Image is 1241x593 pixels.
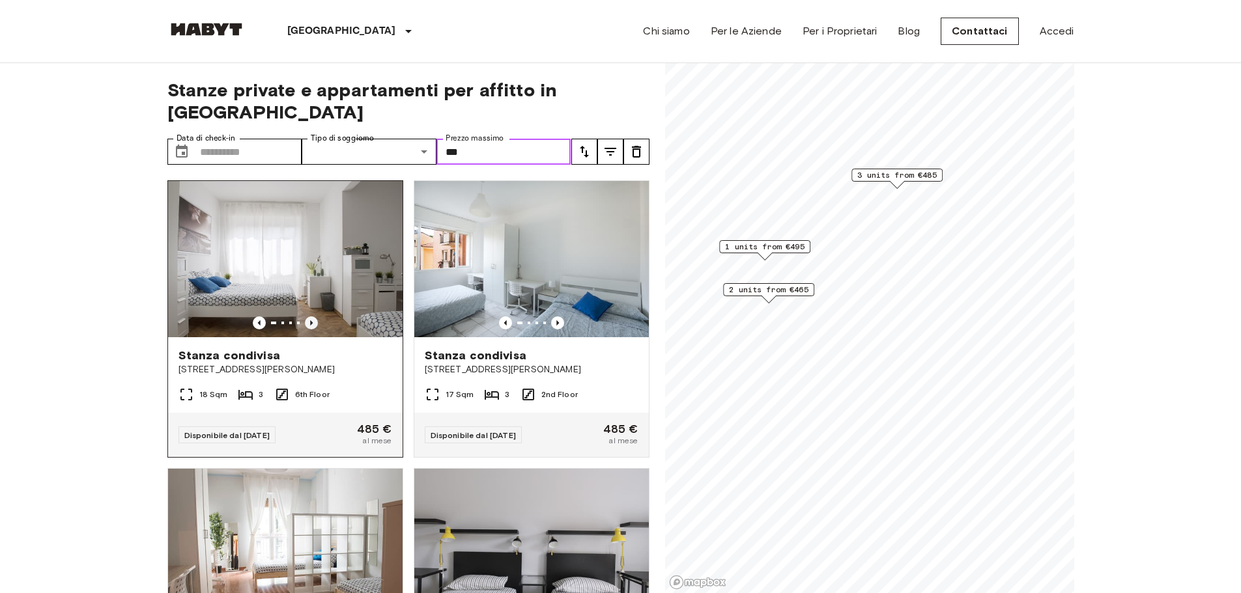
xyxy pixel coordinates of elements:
[311,133,374,144] label: Tipo di soggiorno
[167,180,403,458] a: Marketing picture of unit IT-14-026-002-02HPrevious imagePrevious imageStanza condivisa[STREET_AD...
[184,430,270,440] span: Disponibile dal [DATE]
[723,283,814,303] div: Map marker
[725,241,805,253] span: 1 units from €495
[167,79,649,123] span: Stanze private e appartamenti per affitto in [GEOGRAPHIC_DATA]
[167,23,246,36] img: Habyt
[719,240,810,260] div: Map marker
[603,423,638,435] span: 485 €
[803,23,877,39] a: Per i Proprietari
[425,348,526,363] span: Stanza condivisa
[295,389,330,400] span: 6th Floor
[199,389,228,400] span: 18 Sqm
[253,316,266,329] button: Previous image
[597,139,623,165] button: tune
[499,316,512,329] button: Previous image
[287,23,396,39] p: [GEOGRAPHIC_DATA]
[178,348,280,363] span: Stanza condivisa
[551,316,564,329] button: Previous image
[857,169,937,181] span: 3 units from €485
[608,435,638,447] span: al mese
[623,139,649,165] button: tune
[643,23,689,39] a: Chi siamo
[851,169,943,189] div: Map marker
[357,423,392,435] span: 485 €
[259,389,263,400] span: 3
[446,133,504,144] label: Prezzo massimo
[669,575,726,590] a: Mapbox logo
[169,139,195,165] button: Choose date
[431,430,516,440] span: Disponibile dal [DATE]
[414,181,649,337] img: Marketing picture of unit IT-14-026-003-01H
[362,435,392,447] span: al mese
[1040,23,1074,39] a: Accedi
[305,316,318,329] button: Previous image
[541,389,578,400] span: 2nd Floor
[414,180,649,458] a: Marketing picture of unit IT-14-026-003-01HPrevious imagePrevious imageStanza condivisa[STREET_AD...
[711,23,782,39] a: Per le Aziende
[177,133,235,144] label: Data di check-in
[898,23,920,39] a: Blog
[571,139,597,165] button: tune
[729,284,808,296] span: 2 units from €465
[178,363,392,376] span: [STREET_ADDRESS][PERSON_NAME]
[505,389,509,400] span: 3
[168,181,403,337] img: Marketing picture of unit IT-14-026-002-02H
[425,363,638,376] span: [STREET_ADDRESS][PERSON_NAME]
[446,389,474,400] span: 17 Sqm
[941,18,1019,45] a: Contattaci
